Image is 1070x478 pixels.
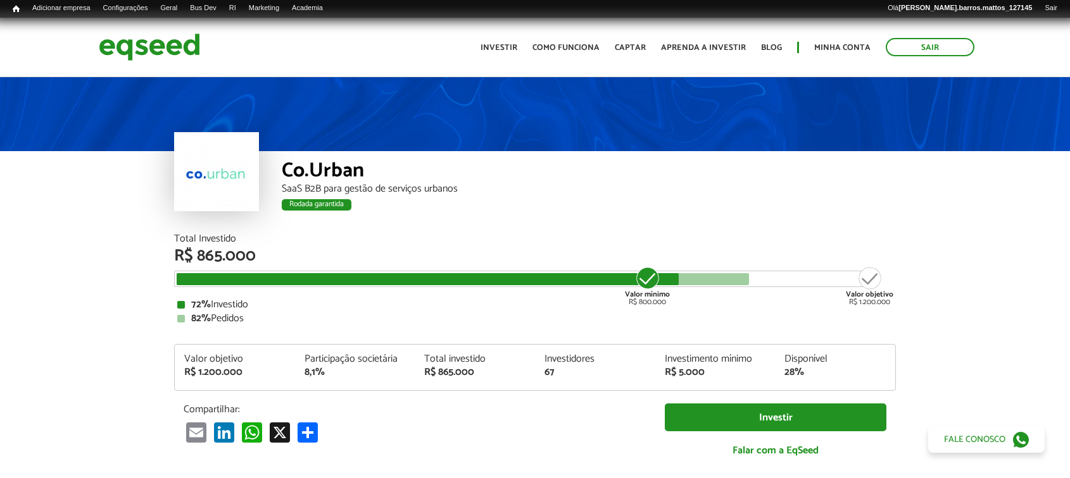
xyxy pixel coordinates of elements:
div: Rodada garantida [282,199,351,211]
strong: [PERSON_NAME].barros.mattos_127145 [898,4,1032,11]
a: Fale conosco [928,426,1045,453]
p: Compartilhar: [184,403,646,415]
div: Valor objetivo [184,354,286,364]
div: R$ 1.200.000 [184,367,286,377]
a: Minha conta [814,44,871,52]
div: R$ 1.200.000 [846,266,893,306]
div: 67 [544,367,646,377]
a: Marketing [242,3,286,13]
div: Co.Urban [282,161,896,184]
div: R$ 865.000 [424,367,526,377]
div: R$ 800.000 [624,266,671,306]
div: Investimento mínimo [665,354,766,364]
div: Disponível [784,354,886,364]
a: Início [6,3,26,15]
a: Olá[PERSON_NAME].barros.mattos_127145 [881,3,1038,13]
a: Investir [481,44,517,52]
div: R$ 865.000 [174,248,896,264]
div: R$ 5.000 [665,367,766,377]
img: EqSeed [99,30,200,64]
a: Falar com a EqSeed [665,438,886,463]
div: Investido [177,300,893,310]
strong: Valor objetivo [846,288,893,300]
a: Email [184,422,209,443]
strong: 72% [191,296,211,313]
strong: Valor mínimo [625,288,670,300]
a: LinkedIn [211,422,237,443]
a: Configurações [97,3,154,13]
div: Total investido [424,354,526,364]
div: Participação societária [305,354,406,364]
div: Total Investido [174,234,896,244]
a: Share [295,422,320,443]
a: Geral [154,3,184,13]
a: Como funciona [532,44,600,52]
a: X [267,422,293,443]
div: Pedidos [177,314,893,324]
div: 8,1% [305,367,406,377]
a: Blog [761,44,782,52]
a: RI [223,3,242,13]
a: Investir [665,403,886,432]
div: SaaS B2B para gestão de serviços urbanos [282,184,896,194]
a: Captar [615,44,646,52]
strong: 82% [191,310,211,327]
div: 28% [784,367,886,377]
span: Início [13,4,20,13]
a: WhatsApp [239,422,265,443]
a: Bus Dev [184,3,223,13]
a: Aprenda a investir [661,44,746,52]
a: Sair [1038,3,1064,13]
a: Adicionar empresa [26,3,97,13]
a: Academia [286,3,329,13]
div: Investidores [544,354,646,364]
a: Sair [886,38,974,56]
